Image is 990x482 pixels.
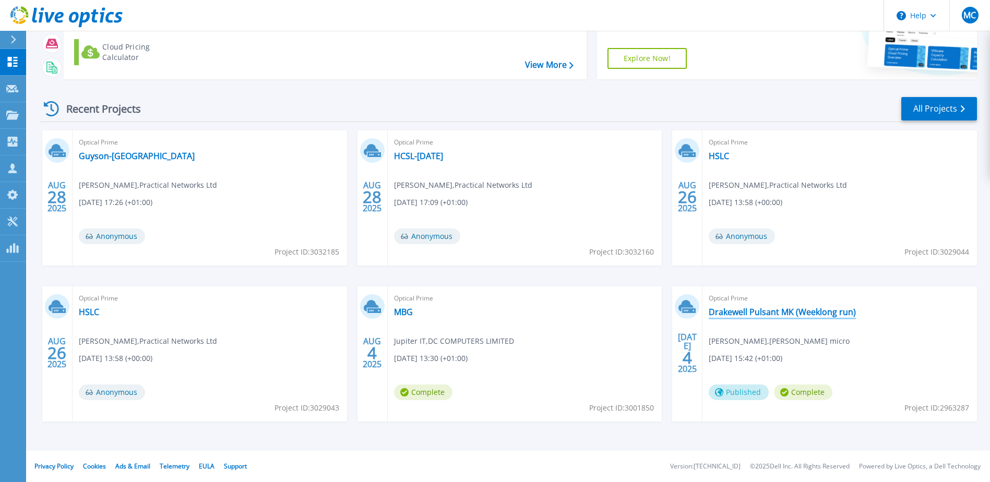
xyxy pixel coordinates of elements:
a: Support [224,462,247,471]
span: Jupiter IT , DC COMPUTERS LIMITED [394,335,514,347]
span: 4 [367,348,377,357]
span: 26 [47,348,66,357]
span: [DATE] 13:30 (+01:00) [394,353,468,364]
a: Privacy Policy [34,462,74,471]
div: AUG 2025 [47,334,67,372]
span: [PERSON_NAME] , Practical Networks Ltd [709,179,847,191]
span: Project ID: 3029044 [904,246,969,258]
a: HSLC [79,307,99,317]
a: MBG [394,307,413,317]
span: Anonymous [79,384,145,400]
span: MC [963,11,976,19]
span: Optical Prime [709,293,971,304]
span: Optical Prime [394,137,656,148]
li: © 2025 Dell Inc. All Rights Reserved [750,463,850,470]
span: Project ID: 3001850 [589,402,654,414]
a: Cloud Pricing Calculator [74,39,190,65]
li: Version: [TECHNICAL_ID] [670,463,741,470]
li: Powered by Live Optics, a Dell Technology [859,463,981,470]
span: Project ID: 2963287 [904,402,969,414]
span: Project ID: 3029043 [275,402,339,414]
div: AUG 2025 [362,334,382,372]
span: [PERSON_NAME] , Practical Networks Ltd [79,335,217,347]
span: [DATE] 15:42 (+01:00) [709,353,782,364]
a: Drakewell Pulsant MK (Weeklong run) [709,307,856,317]
span: [PERSON_NAME] , Practical Networks Ltd [79,179,217,191]
div: Recent Projects [40,96,155,122]
span: Anonymous [394,228,460,244]
div: AUG 2025 [47,178,67,216]
a: Cookies [83,462,106,471]
div: Cloud Pricing Calculator [102,42,186,63]
a: Ads & Email [115,462,150,471]
span: [DATE] 13:58 (+00:00) [709,197,782,208]
span: Optical Prime [79,293,341,304]
span: Anonymous [79,228,145,244]
span: 4 [683,353,692,362]
a: HCSL-[DATE] [394,151,443,161]
a: Telemetry [160,462,189,471]
span: Optical Prime [709,137,971,148]
span: Optical Prime [79,137,341,148]
span: Project ID: 3032160 [589,246,654,258]
span: 28 [47,192,66,201]
span: Project ID: 3032185 [275,246,339,258]
a: All Projects [901,97,977,121]
span: Optical Prime [394,293,656,304]
span: Complete [774,384,832,400]
span: Published [709,384,769,400]
a: Explore Now! [607,48,687,69]
span: 28 [363,192,381,201]
span: [DATE] 13:58 (+00:00) [79,353,152,364]
a: EULA [199,462,214,471]
div: AUG 2025 [677,178,697,216]
a: HSLC [709,151,729,161]
div: [DATE] 2025 [677,334,697,372]
span: [PERSON_NAME] , Practical Networks Ltd [394,179,532,191]
span: [DATE] 17:09 (+01:00) [394,197,468,208]
div: AUG 2025 [362,178,382,216]
span: Complete [394,384,452,400]
span: Anonymous [709,228,775,244]
span: [DATE] 17:26 (+01:00) [79,197,152,208]
span: 26 [678,192,697,201]
a: View More [525,60,574,70]
span: [PERSON_NAME] , [PERSON_NAME] micro [709,335,850,347]
a: Guyson-[GEOGRAPHIC_DATA] [79,151,195,161]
